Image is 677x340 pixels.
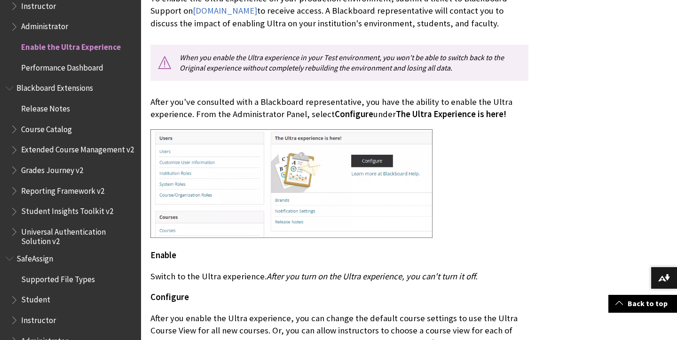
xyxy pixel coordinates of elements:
[21,121,72,134] span: Course Catalog
[21,183,104,196] span: Reporting Framework v2
[193,5,257,16] a: [DOMAIN_NAME]
[21,292,50,305] span: Student
[396,109,506,119] span: The Ultra Experience is here!
[150,45,528,81] p: When you enable the Ultra experience in your Test environment, you won't be able to switch back t...
[21,19,68,32] span: Administrator
[150,96,528,120] p: After you've consulted with a Blackboard representative, you have the ability to enable the Ultra...
[150,129,433,238] img: Button on Administrator Tools to enable Ultra experience
[150,270,528,283] p: Switch to the Ultra experience.
[6,80,135,246] nav: Book outline for Blackboard Extensions
[21,142,134,155] span: Extended Course Management v2
[21,224,134,246] span: Universal Authentication Solution v2
[16,80,93,93] span: Blackboard Extensions
[21,101,70,113] span: Release Notes
[21,60,103,72] span: Performance Dashboard
[21,271,95,284] span: Supported File Types
[150,292,189,302] span: Configure
[267,271,478,282] span: After you turn on the Ultra experience, you can't turn it off.
[335,109,373,119] span: Configure
[150,250,176,261] span: Enable
[16,251,53,263] span: SafeAssign
[21,204,113,216] span: Student Insights Toolkit v2
[21,162,83,175] span: Grades Journey v2
[21,39,121,52] span: Enable the Ultra Experience
[608,295,677,312] a: Back to top
[21,312,56,325] span: Instructor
